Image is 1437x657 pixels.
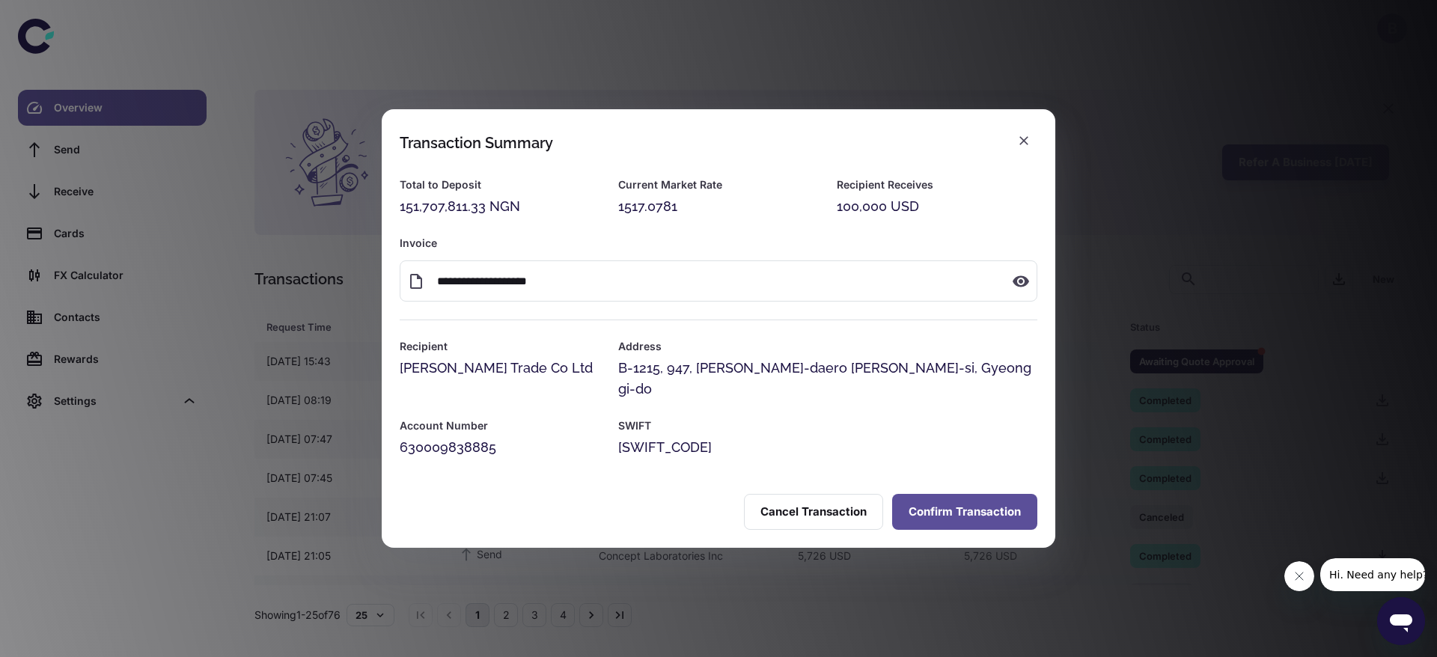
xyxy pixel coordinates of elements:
[837,177,1037,193] h6: Recipient Receives
[618,338,1037,355] h6: Address
[400,338,600,355] h6: Recipient
[400,196,600,217] div: 151,707,811.33 NGN
[400,358,600,379] div: [PERSON_NAME] Trade Co Ltd
[837,196,1037,217] div: 100,000 USD
[618,437,1037,458] div: [SWIFT_CODE]
[400,437,600,458] div: 630009838885
[400,177,600,193] h6: Total to Deposit
[1320,558,1425,591] iframe: Message from company
[400,235,1037,251] h6: Invoice
[400,134,553,152] div: Transaction Summary
[9,10,108,22] span: Hi. Need any help?
[1377,597,1425,645] iframe: Button to launch messaging window
[1284,561,1314,591] iframe: Close message
[618,358,1037,400] div: B-1215, 947, [PERSON_NAME]-daero [PERSON_NAME]-si, Gyeonggi-do
[400,418,600,434] h6: Account Number
[744,494,883,530] button: Cancel Transaction
[618,196,819,217] div: 1517.0781
[618,418,1037,434] h6: SWIFT
[892,494,1037,530] button: Confirm Transaction
[618,177,819,193] h6: Current Market Rate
